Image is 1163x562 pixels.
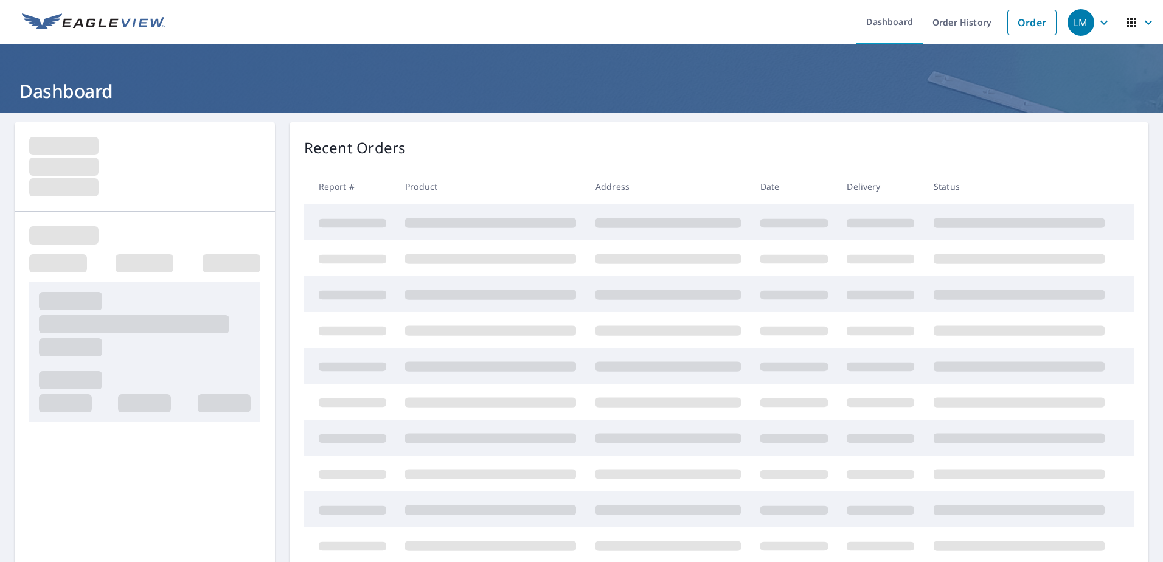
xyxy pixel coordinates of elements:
a: Order [1007,10,1057,35]
th: Delivery [837,168,924,204]
p: Recent Orders [304,137,406,159]
th: Date [751,168,838,204]
th: Status [924,168,1114,204]
h1: Dashboard [15,78,1148,103]
div: LM [1068,9,1094,36]
th: Product [395,168,586,204]
th: Report # [304,168,396,204]
th: Address [586,168,751,204]
img: EV Logo [22,13,165,32]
